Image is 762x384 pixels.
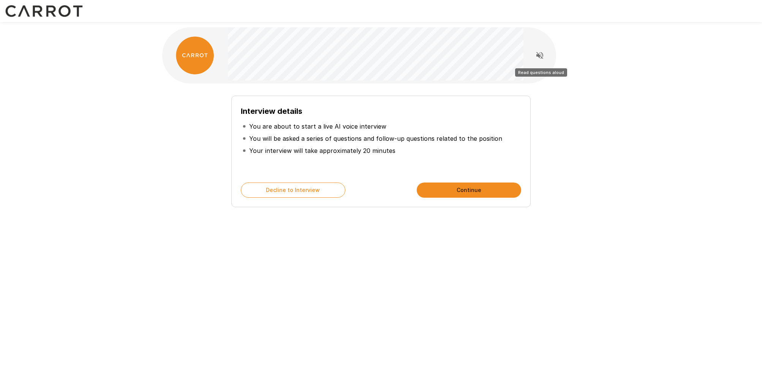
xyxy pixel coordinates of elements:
b: Interview details [241,107,302,116]
p: Your interview will take approximately 20 minutes [249,146,395,155]
p: You will be asked a series of questions and follow-up questions related to the position [249,134,502,143]
p: You are about to start a live AI voice interview [249,122,386,131]
button: Continue [417,183,521,198]
div: Read questions aloud [515,68,567,77]
button: Read questions aloud [532,48,547,63]
button: Decline to Interview [241,183,345,198]
img: carrot_logo.png [176,36,214,74]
